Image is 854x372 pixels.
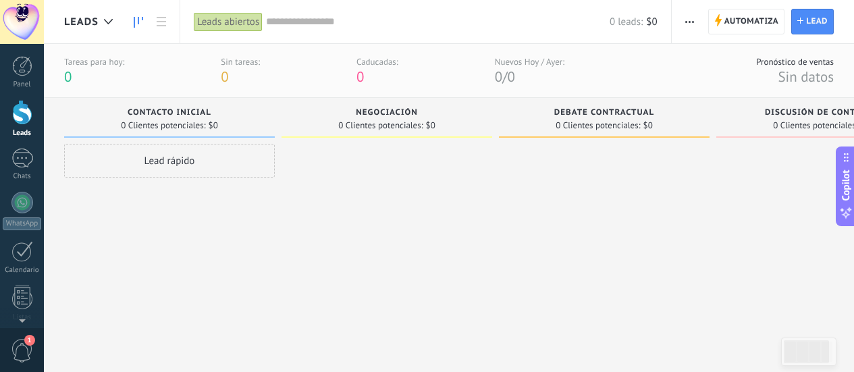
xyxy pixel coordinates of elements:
button: Más [680,9,699,34]
span: 0 [221,68,228,86]
div: Panel [3,80,42,89]
span: Automatiza [724,9,779,34]
span: 0 Clientes potenciales: [121,122,205,130]
a: Lead [791,9,834,34]
div: WhatsApp [3,217,41,230]
div: Leads [3,129,42,138]
span: 1 [24,335,35,346]
span: 0 [64,68,72,86]
div: Sin tareas: [221,56,260,68]
div: Contacto inicial [71,108,268,119]
span: 0 Clientes potenciales: [556,122,640,130]
span: $0 [643,122,653,130]
span: $0 [646,16,657,28]
span: $0 [209,122,218,130]
div: Leads abiertos [194,12,263,32]
div: Negociación [288,108,485,119]
a: Automatiza [708,9,785,34]
span: 0 [495,68,502,86]
span: Sin datos [778,68,834,86]
div: Nuevos Hoy / Ayer: [495,56,564,68]
div: Lead rápido [64,144,275,178]
span: 0 [356,68,364,86]
span: $0 [426,122,435,130]
span: / [502,68,507,86]
div: Chats [3,172,42,181]
span: Lead [806,9,828,34]
span: Debate contractual [554,108,654,117]
div: Tareas para hoy: [64,56,124,68]
div: Calendario [3,266,42,275]
a: Leads [127,9,150,35]
div: Pronóstico de ventas [756,56,834,68]
span: Negociación [356,108,418,117]
span: Copilot [839,169,853,201]
span: 0 Clientes potenciales: [338,122,423,130]
span: Contacto inicial [128,108,211,117]
span: 0 [508,68,515,86]
div: Debate contractual [506,108,703,119]
span: 0 leads: [610,16,643,28]
a: Lista [150,9,173,35]
div: Caducadas: [356,56,398,68]
span: Leads [64,16,99,28]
